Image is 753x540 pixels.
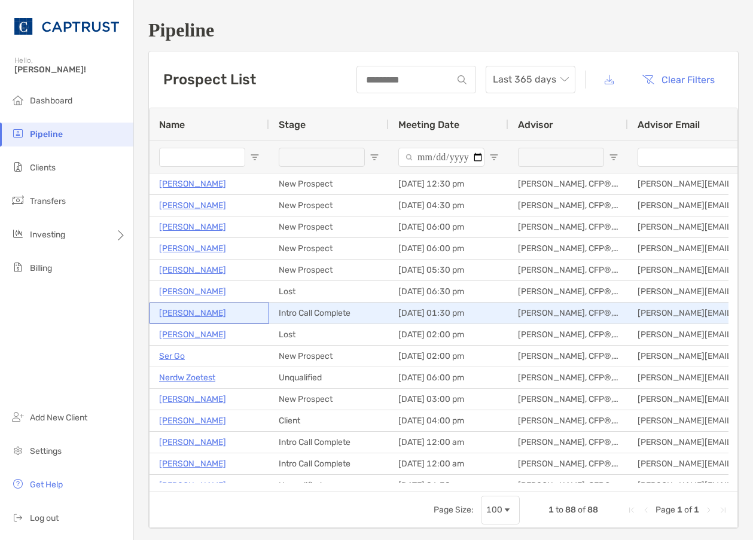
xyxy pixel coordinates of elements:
[159,306,226,321] a: [PERSON_NAME]
[163,71,256,88] h3: Prospect List
[508,389,628,410] div: [PERSON_NAME], CFP®, CDFA®
[556,505,563,515] span: to
[159,478,226,493] a: [PERSON_NAME]
[30,96,72,106] span: Dashboard
[508,260,628,280] div: [PERSON_NAME], CFP®, CDFA®
[389,281,508,302] div: [DATE] 06:30 pm
[508,324,628,345] div: [PERSON_NAME], CFP®, CDFA®
[458,75,467,84] img: input icon
[159,370,215,385] p: Nerdw Zoetest
[389,389,508,410] div: [DATE] 03:00 pm
[269,475,389,496] div: Unqualified
[30,513,59,523] span: Log out
[269,432,389,453] div: Intro Call Complete
[11,410,25,424] img: add_new_client icon
[11,193,25,208] img: transfers icon
[508,453,628,474] div: [PERSON_NAME], CFP®, CDFA®
[159,263,226,277] p: [PERSON_NAME]
[389,367,508,388] div: [DATE] 06:00 pm
[159,456,226,471] a: [PERSON_NAME]
[508,346,628,367] div: [PERSON_NAME], CFP®, CDFA®
[159,284,226,299] a: [PERSON_NAME]
[389,303,508,324] div: [DATE] 01:30 pm
[694,505,699,515] span: 1
[159,349,185,364] a: Ser Go
[14,65,126,75] span: [PERSON_NAME]!
[159,176,226,191] a: [PERSON_NAME]
[677,505,682,515] span: 1
[389,453,508,474] div: [DATE] 12:00 am
[11,510,25,524] img: logout icon
[269,281,389,302] div: Lost
[548,505,554,515] span: 1
[30,163,56,173] span: Clients
[14,5,119,48] img: CAPTRUST Logo
[159,327,226,342] a: [PERSON_NAME]
[493,66,568,93] span: Last 365 days
[508,475,628,496] div: [PERSON_NAME], CFP®, CDFA®
[269,260,389,280] div: New Prospect
[279,119,306,130] span: Stage
[159,435,226,450] a: [PERSON_NAME]
[30,413,87,423] span: Add New Client
[11,443,25,457] img: settings icon
[389,260,508,280] div: [DATE] 05:30 pm
[269,303,389,324] div: Intro Call Complete
[656,505,675,515] span: Page
[518,119,553,130] span: Advisor
[269,195,389,216] div: New Prospect
[389,173,508,194] div: [DATE] 12:30 pm
[389,324,508,345] div: [DATE] 02:00 pm
[159,219,226,234] a: [PERSON_NAME]
[11,227,25,241] img: investing icon
[30,446,62,456] span: Settings
[486,505,502,515] div: 100
[159,119,185,130] span: Name
[389,216,508,237] div: [DATE] 06:00 pm
[269,367,389,388] div: Unqualified
[389,346,508,367] div: [DATE] 02:00 pm
[389,195,508,216] div: [DATE] 04:30 pm
[508,410,628,431] div: [PERSON_NAME], CFP®, CDFA®
[30,129,63,139] span: Pipeline
[30,230,65,240] span: Investing
[638,119,700,130] span: Advisor Email
[627,505,636,515] div: First Page
[11,93,25,107] img: dashboard icon
[481,496,520,524] div: Page Size
[578,505,586,515] span: of
[159,241,226,256] a: [PERSON_NAME]
[508,238,628,259] div: [PERSON_NAME], CFP®, CDFA®
[159,198,226,213] p: [PERSON_NAME]
[508,216,628,237] div: [PERSON_NAME], CFP®, CDFA®
[398,119,459,130] span: Meeting Date
[389,475,508,496] div: [DATE] 06:30 pm
[633,66,724,93] button: Clear Filters
[508,281,628,302] div: [PERSON_NAME], CFP®, CDFA®
[11,477,25,491] img: get-help icon
[389,238,508,259] div: [DATE] 06:00 pm
[148,19,739,41] h1: Pipeline
[508,432,628,453] div: [PERSON_NAME], CFP®, CDFA®
[269,346,389,367] div: New Prospect
[508,303,628,324] div: [PERSON_NAME], CFP®, CDFA®
[489,152,499,162] button: Open Filter Menu
[641,505,651,515] div: Previous Page
[159,392,226,407] a: [PERSON_NAME]
[609,152,618,162] button: Open Filter Menu
[389,432,508,453] div: [DATE] 12:00 am
[269,238,389,259] div: New Prospect
[704,505,714,515] div: Next Page
[684,505,692,515] span: of
[11,126,25,141] img: pipeline icon
[389,410,508,431] div: [DATE] 04:00 pm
